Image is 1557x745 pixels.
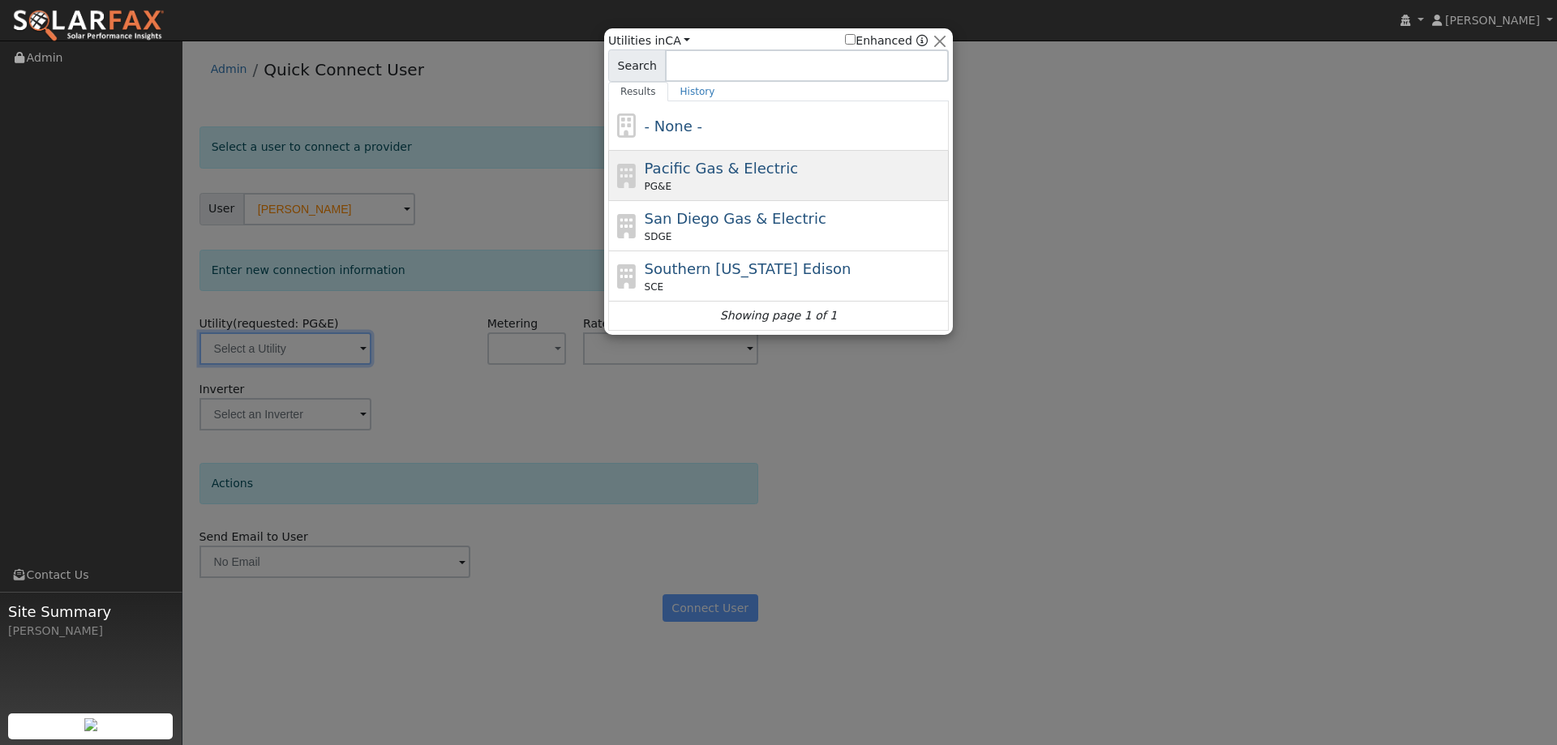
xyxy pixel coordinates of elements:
[845,32,912,49] label: Enhanced
[720,307,837,324] i: Showing page 1 of 1
[645,179,671,194] span: PG&E
[645,210,826,227] span: San Diego Gas & Electric
[845,34,856,45] input: Enhanced
[1445,14,1540,27] span: [PERSON_NAME]
[8,601,174,623] span: Site Summary
[645,229,672,244] span: SDGE
[608,49,666,82] span: Search
[608,32,690,49] span: Utilities in
[668,82,727,101] a: History
[916,34,928,47] a: Enhanced Providers
[645,280,664,294] span: SCE
[645,118,702,135] span: - None -
[608,82,668,101] a: Results
[645,260,851,277] span: Southern [US_STATE] Edison
[845,32,928,49] span: Show enhanced providers
[12,9,165,43] img: SolarFax
[665,34,690,47] a: CA
[84,718,97,731] img: retrieve
[8,623,174,640] div: [PERSON_NAME]
[645,160,798,177] span: Pacific Gas & Electric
